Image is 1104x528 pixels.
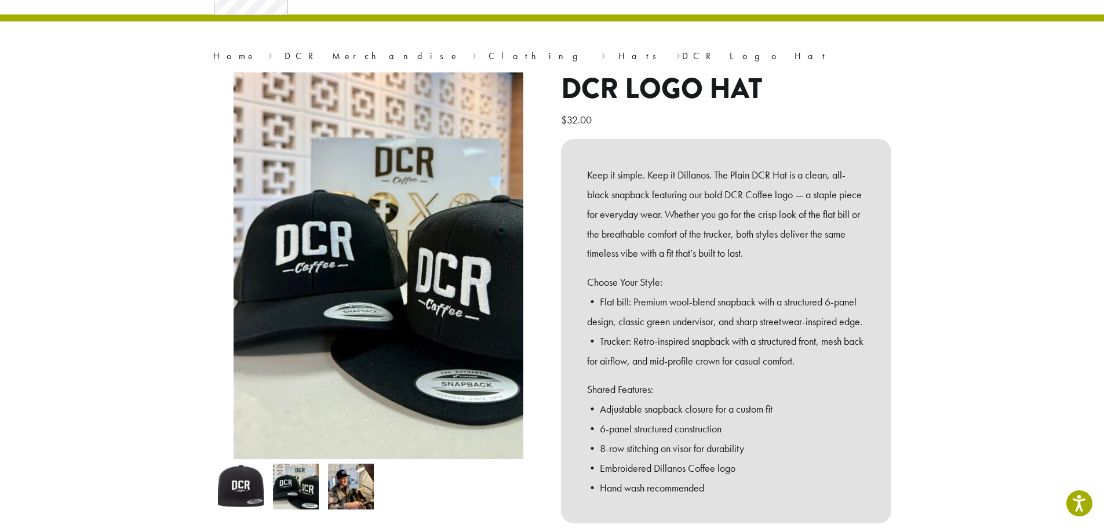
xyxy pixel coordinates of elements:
[587,380,865,497] p: Shared Features: • Adjustable snapback closure for a custom fit • 6-panel structured construction...
[618,50,664,62] a: Hats
[328,464,374,509] img: DCR Logo Hat - Image 3
[213,50,256,62] a: Home
[213,49,891,63] nav: Breadcrumb
[218,464,264,509] img: DCR Logo Hat
[273,464,319,509] img: DCR Logo Hat - Image 2
[472,45,476,63] span: ›
[602,45,606,63] span: ›
[561,72,891,106] h1: DCR Logo Hat
[561,113,595,126] bdi: 32.00
[587,165,865,263] p: Keep it simple. Keep it Dillanos. The Plain DCR Hat is a clean, all-black snapback featuring our ...
[268,45,272,63] span: ›
[489,50,589,62] a: Clothing
[285,50,460,62] a: DCR Merchandise
[676,45,680,63] span: ›
[587,272,865,370] p: Choose Your Style: • Flat bill: Premium wool-blend snapback with a structured 6-panel design, cla...
[561,113,567,126] span: $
